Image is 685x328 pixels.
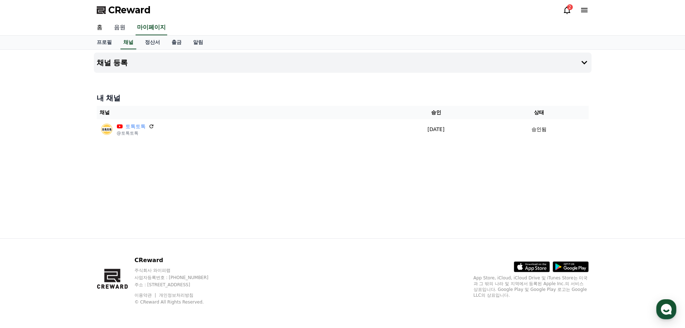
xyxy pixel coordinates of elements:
a: 알림 [187,36,209,49]
a: 채널 [120,36,136,49]
p: © CReward All Rights Reserved. [134,299,222,305]
p: 주식회사 와이피랩 [134,268,222,273]
th: 승인 [382,106,490,119]
a: 음원 [108,20,131,35]
p: 사업자등록번호 : [PHONE_NUMBER] [134,275,222,280]
a: 마이페이지 [136,20,167,35]
th: 채널 [97,106,382,119]
p: App Store, iCloud, iCloud Drive 및 iTunes Store는 미국과 그 밖의 나라 및 지역에서 등록된 Apple Inc.의 서비스 상표입니다. Goo... [474,275,589,298]
a: CReward [97,4,151,16]
h4: 내 채널 [97,93,589,103]
a: 토톡토톡 [125,123,146,130]
p: CReward [134,256,222,265]
a: 설정 [93,228,138,246]
p: [DATE] [385,126,487,133]
a: 프로필 [91,36,118,49]
span: 홈 [23,239,27,245]
p: 주소 : [STREET_ADDRESS] [134,282,222,288]
a: 이용약관 [134,293,157,298]
a: 홈 [91,20,108,35]
h4: 채널 등록 [97,59,128,67]
a: 홈 [2,228,47,246]
a: 2 [563,6,571,14]
p: @토톡토톡 [117,130,154,136]
a: 정산서 [139,36,166,49]
a: 대화 [47,228,93,246]
span: CReward [108,4,151,16]
a: 출금 [166,36,187,49]
a: 개인정보처리방침 [159,293,193,298]
span: 설정 [111,239,120,245]
div: 2 [567,4,573,10]
span: 대화 [66,239,74,245]
th: 상태 [490,106,588,119]
p: 승인됨 [531,126,547,133]
img: 토톡토톡 [100,122,114,136]
button: 채널 등록 [94,53,592,73]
